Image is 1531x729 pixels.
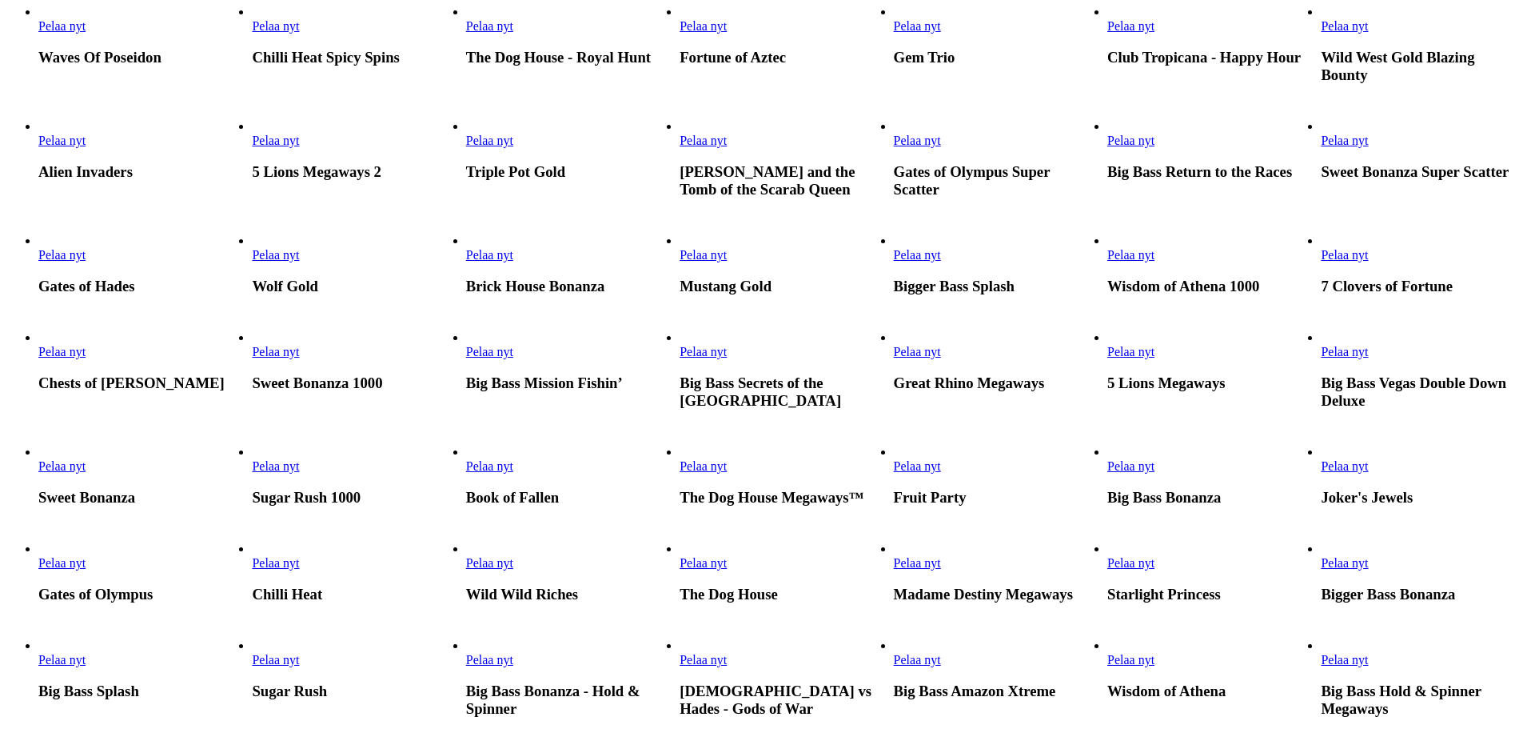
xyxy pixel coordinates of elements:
[894,556,941,570] a: Madame Destiny Megaways
[252,556,299,570] span: Pelaa nyt
[1321,248,1368,262] span: Pelaa nyt
[1321,234,1525,295] article: 7 Clovers of Fortune
[38,556,86,570] span: Pelaa nyt
[252,5,456,66] article: Chilli Heat Spicy Spins
[894,459,941,473] a: Fruit Party
[38,375,242,392] h3: Chests of [PERSON_NAME]
[680,556,727,570] a: The Dog House
[252,248,299,262] a: Wolf Gold
[252,248,299,262] span: Pelaa nyt
[252,134,299,147] span: Pelaa nyt
[38,330,242,392] article: Chests of Cai Shen
[1321,19,1368,33] a: Wild West Gold Blazing Bounty
[894,19,941,33] span: Pelaa nyt
[894,278,1098,295] h3: Bigger Bass Splash
[466,134,513,147] a: Triple Pot Gold
[680,119,883,198] article: John Hunter and the Tomb of the Scarab Queen
[680,234,883,295] article: Mustang Gold
[894,639,1098,700] article: Big Bass Amazon Xtreme
[252,445,456,507] article: Sugar Rush 1000
[38,556,86,570] a: Gates of Olympus
[680,5,883,66] article: Fortune of Aztec
[466,586,670,603] h3: Wild Wild Riches
[466,375,670,392] h3: Big Bass Mission Fishin’
[1107,489,1311,507] h3: Big Bass Bonanza
[466,542,670,603] article: Wild Wild Riches
[38,234,242,295] article: Gates of Hades
[466,653,513,667] a: Big Bass Bonanza - Hold & Spinner
[252,134,299,147] a: 5 Lions Megaways 2
[680,375,883,410] h3: Big Bass Secrets of the [GEOGRAPHIC_DATA]
[1321,19,1368,33] span: Pelaa nyt
[1321,586,1525,603] h3: Bigger Bass Bonanza
[680,489,883,507] h3: The Dog House Megaways™
[1321,163,1525,181] h3: Sweet Bonanza Super Scatter
[680,278,883,295] h3: Mustang Gold
[894,19,941,33] a: Gem Trio
[894,134,941,147] span: Pelaa nyt
[1107,5,1311,66] article: Club Tropicana - Happy Hour
[466,345,513,358] span: Pelaa nyt
[1321,5,1525,84] article: Wild West Gold Blazing Bounty
[466,234,670,295] article: Brick House Bonanza
[894,119,1098,198] article: Gates of Olympus Super Scatter
[252,459,299,473] span: Pelaa nyt
[38,278,242,295] h3: Gates of Hades
[1107,556,1154,570] span: Pelaa nyt
[894,375,1098,392] h3: Great Rhino Megaways
[38,345,86,358] span: Pelaa nyt
[466,5,670,66] article: The Dog House - Royal Hunt
[1321,459,1368,473] span: Pelaa nyt
[1107,119,1311,181] article: Big Bass Return to the Races
[252,234,456,295] article: Wolf Gold
[466,459,513,473] span: Pelaa nyt
[1321,683,1525,718] h3: Big Bass Hold & Spinner Megaways
[680,653,727,667] a: Zeus vs Hades - Gods of War
[1321,248,1368,262] a: 7 Clovers of Fortune
[1107,345,1154,358] a: 5 Lions Megaways
[38,683,242,700] h3: Big Bass Splash
[894,248,941,262] a: Bigger Bass Splash
[1107,134,1154,147] span: Pelaa nyt
[680,683,883,718] h3: [DEMOGRAPHIC_DATA] vs Hades - Gods of War
[252,330,456,392] article: Sweet Bonanza 1000
[680,134,727,147] span: Pelaa nyt
[894,49,1098,66] h3: Gem Trio
[252,375,456,392] h3: Sweet Bonanza 1000
[1107,639,1311,700] article: Wisdom of Athena
[252,19,299,33] span: Pelaa nyt
[1107,248,1154,262] a: Wisdom of Athena 1000
[1321,489,1525,507] h3: Joker's Jewels
[1107,278,1311,295] h3: Wisdom of Athena 1000
[466,639,670,718] article: Big Bass Bonanza - Hold & Spinner
[894,542,1098,603] article: Madame Destiny Megaways
[252,542,456,603] article: Chilli Heat
[680,19,727,33] a: Fortune of Aztec
[38,586,242,603] h3: Gates of Olympus
[680,345,727,358] a: Big Bass Secrets of the Golden Lake
[1107,542,1311,603] article: Starlight Princess
[1107,683,1311,700] h3: Wisdom of Athena
[894,330,1098,392] article: Great Rhino Megaways
[1321,278,1525,295] h3: 7 Clovers of Fortune
[252,278,456,295] h3: Wolf Gold
[894,586,1098,603] h3: Madame Destiny Megaways
[1321,459,1368,473] a: Joker's Jewels
[252,345,299,358] a: Sweet Bonanza 1000
[680,459,727,473] span: Pelaa nyt
[1107,653,1154,667] a: Wisdom of Athena
[680,586,883,603] h3: The Dog House
[466,489,670,507] h3: Book of Fallen
[894,683,1098,700] h3: Big Bass Amazon Xtreme
[1107,445,1311,507] article: Big Bass Bonanza
[680,19,727,33] span: Pelaa nyt
[1321,330,1525,410] article: Big Bass Vegas Double Down Deluxe
[466,49,670,66] h3: The Dog House - Royal Hunt
[1321,653,1368,667] a: Big Bass Hold & Spinner Megaways
[1107,49,1311,66] h3: Club Tropicana - Happy Hour
[1107,345,1154,358] span: Pelaa nyt
[894,345,941,358] span: Pelaa nyt
[1107,248,1154,262] span: Pelaa nyt
[466,330,670,392] article: Big Bass Mission Fishin’
[1321,556,1368,570] span: Pelaa nyt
